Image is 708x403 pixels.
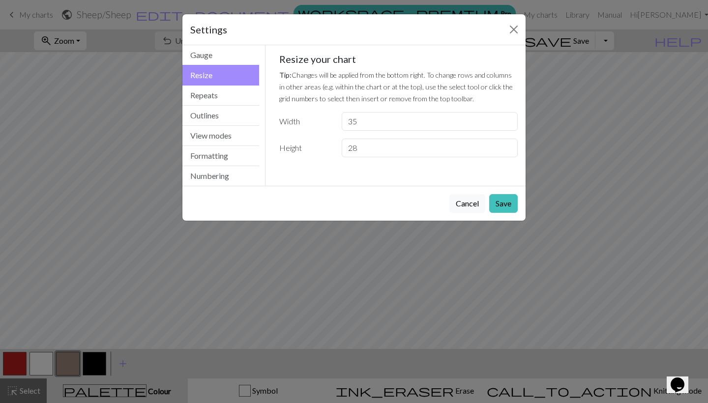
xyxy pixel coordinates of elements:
[279,53,518,65] h5: Resize your chart
[182,45,259,65] button: Gauge
[182,106,259,126] button: Outlines
[506,22,522,37] button: Close
[279,71,292,79] strong: Tip:
[182,146,259,166] button: Formatting
[667,364,698,393] iframe: chat widget
[279,71,513,103] small: Changes will be applied from the bottom right. To change rows and columns in other areas (e.g. wi...
[190,22,227,37] h5: Settings
[182,65,259,86] button: Resize
[449,194,485,213] button: Cancel
[182,86,259,106] button: Repeats
[273,139,336,157] label: Height
[273,112,336,131] label: Width
[489,194,518,213] button: Save
[182,166,259,186] button: Numbering
[182,126,259,146] button: View modes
